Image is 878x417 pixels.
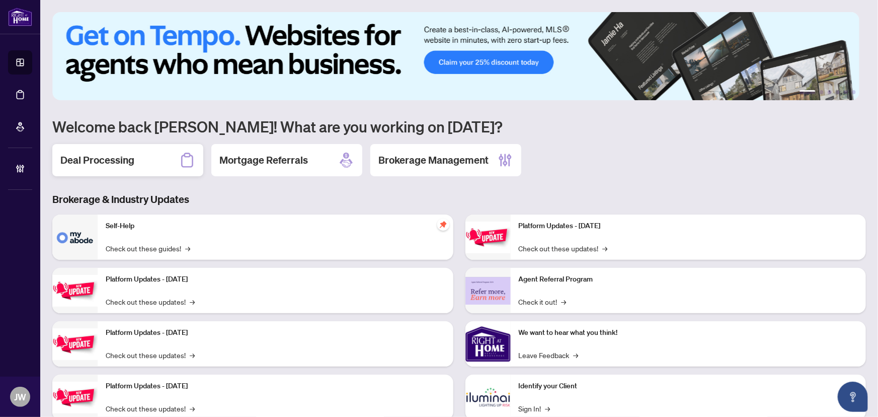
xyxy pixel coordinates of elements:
[60,153,134,167] h2: Deal Processing
[562,296,567,307] span: →
[52,117,866,136] h1: Welcome back [PERSON_NAME]! What are you working on [DATE]?
[8,8,32,26] img: logo
[106,221,445,232] p: Self-Help
[219,153,308,167] h2: Mortgage Referrals
[437,219,449,231] span: pushpin
[52,382,98,413] img: Platform Updates - July 8, 2025
[545,403,550,414] span: →
[465,321,511,367] img: We want to hear what you think!
[106,350,195,361] a: Check out these updates!→
[190,296,195,307] span: →
[52,215,98,260] img: Self-Help
[52,12,859,100] img: Slide 0
[519,403,550,414] a: Sign In!→
[844,90,848,94] button: 5
[106,403,195,414] a: Check out these updates!→
[106,274,445,285] p: Platform Updates - [DATE]
[800,90,816,94] button: 1
[519,243,608,254] a: Check out these updates!→
[603,243,608,254] span: →
[519,350,579,361] a: Leave Feedback→
[519,296,567,307] a: Check it out!→
[190,403,195,414] span: →
[378,153,489,167] h2: Brokerage Management
[106,327,445,338] p: Platform Updates - [DATE]
[519,221,858,232] p: Platform Updates - [DATE]
[465,222,511,253] img: Platform Updates - June 23, 2025
[519,274,858,285] p: Agent Referral Program
[838,382,868,412] button: Open asap
[106,381,445,392] p: Platform Updates - [DATE]
[52,328,98,360] img: Platform Updates - July 21, 2025
[52,275,98,307] img: Platform Updates - September 16, 2025
[106,243,190,254] a: Check out these guides!→
[465,277,511,305] img: Agent Referral Program
[52,192,866,206] h3: Brokerage & Industry Updates
[574,350,579,361] span: →
[519,381,858,392] p: Identify your Client
[190,350,195,361] span: →
[185,243,190,254] span: →
[519,327,858,338] p: We want to hear what you think!
[14,390,26,404] span: JW
[836,90,840,94] button: 4
[852,90,856,94] button: 6
[828,90,832,94] button: 3
[820,90,824,94] button: 2
[106,296,195,307] a: Check out these updates!→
